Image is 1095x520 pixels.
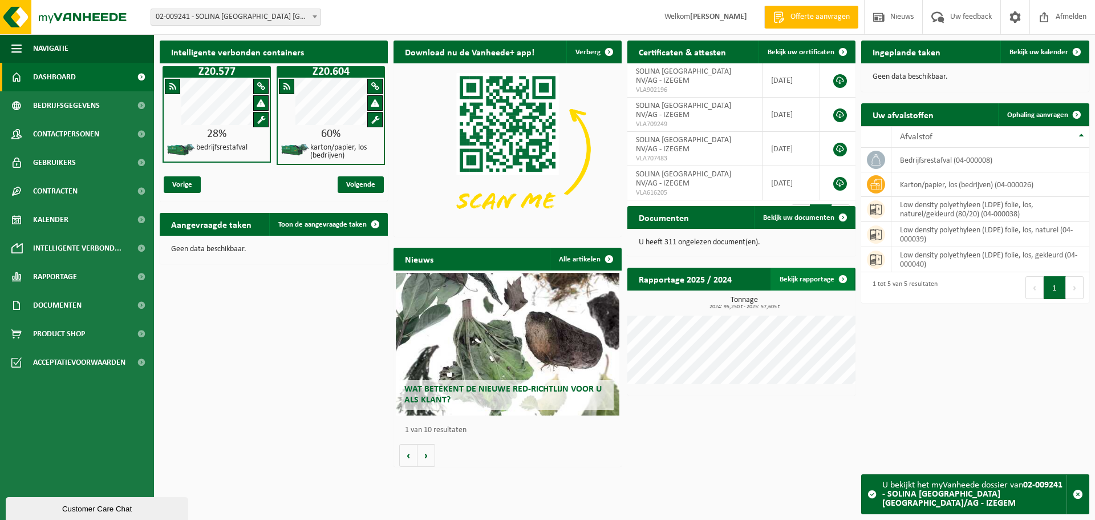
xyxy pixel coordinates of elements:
[399,444,417,467] button: Vorige
[1000,41,1088,63] a: Bekijk uw kalender
[33,148,76,177] span: Gebruikers
[636,120,753,129] span: VLA709249
[151,9,321,26] span: 02-009241 - SOLINA BELGIUM NV/AG - IZEGEM
[891,197,1089,222] td: low density polyethyleen (LDPE) folie, los, naturel/gekleurd (80/20) (04-000038)
[633,304,855,310] span: 2024: 95,250 t - 2025: 57,605 t
[394,63,622,235] img: Download de VHEPlus App
[165,66,268,78] h1: Z20.577
[882,481,1062,508] strong: 02-009241 - SOLINA [GEOGRAPHIC_DATA] [GEOGRAPHIC_DATA]/AG - IZEGEM
[167,143,195,157] img: HK-XZ-20-GN-01
[160,41,388,63] h2: Intelligente verbonden containers
[164,128,270,140] div: 28%
[404,385,602,405] span: Wat betekent de nieuwe RED-richtlijn voor u als klant?
[763,132,820,166] td: [DATE]
[6,495,190,520] iframe: chat widget
[575,49,601,56] span: Verberg
[417,444,435,467] button: Volgende
[1025,276,1044,299] button: Previous
[269,213,387,236] a: Toon de aangevraagde taken
[763,98,820,132] td: [DATE]
[873,73,1078,81] p: Geen data beschikbaar.
[763,166,820,200] td: [DATE]
[33,348,125,377] span: Acceptatievoorwaarden
[33,120,99,148] span: Contactpersonen
[33,91,100,120] span: Bedrijfsgegevens
[768,49,834,56] span: Bekijk uw certificaten
[33,234,121,263] span: Intelligente verbond...
[33,63,76,91] span: Dashboard
[396,273,619,416] a: Wat betekent de nieuwe RED-richtlijn voor u als klant?
[1009,49,1068,56] span: Bekijk uw kalender
[861,103,945,126] h2: Uw afvalstoffen
[550,248,620,271] a: Alle artikelen
[278,221,367,228] span: Toon de aangevraagde taken
[33,263,77,291] span: Rapportage
[764,6,858,29] a: Offerte aanvragen
[763,214,834,221] span: Bekijk uw documenten
[278,128,384,140] div: 60%
[33,177,78,205] span: Contracten
[636,136,731,154] span: SOLINA [GEOGRAPHIC_DATA] NV/AG - IZEGEM
[754,206,854,229] a: Bekijk uw documenten
[639,239,844,247] p: U heeft 311 ongelezen document(en).
[861,41,952,63] h2: Ingeplande taken
[882,475,1066,514] div: U bekijkt het myVanheede dossier van
[690,13,747,21] strong: [PERSON_NAME]
[891,247,1089,272] td: low density polyethyleen (LDPE) folie, los, gekleurd (04-000040)
[279,66,382,78] h1: Z20.604
[1007,111,1068,119] span: Ophaling aanvragen
[627,268,743,290] h2: Rapportage 2025 / 2024
[33,291,82,320] span: Documenten
[627,41,737,63] h2: Certificaten & attesten
[151,9,321,25] span: 02-009241 - SOLINA BELGIUM NV/AG - IZEGEM
[627,206,700,228] h2: Documenten
[310,144,380,160] h4: karton/papier, los (bedrijven)
[405,426,616,434] p: 1 van 10 resultaten
[171,245,376,253] p: Geen data beschikbaar.
[394,248,445,270] h2: Nieuws
[33,320,85,348] span: Product Shop
[763,63,820,98] td: [DATE]
[160,213,263,235] h2: Aangevraagde taken
[281,143,309,157] img: HK-XZ-20-GN-01
[33,34,68,63] span: Navigatie
[998,103,1088,126] a: Ophaling aanvragen
[633,296,855,310] h3: Tonnage
[900,132,932,142] span: Afvalstof
[394,41,546,63] h2: Download nu de Vanheede+ app!
[196,144,248,152] h4: bedrijfsrestafval
[164,176,201,193] span: Vorige
[1044,276,1066,299] button: 1
[1066,276,1084,299] button: Next
[33,205,68,234] span: Kalender
[788,11,853,23] span: Offerte aanvragen
[636,170,731,188] span: SOLINA [GEOGRAPHIC_DATA] NV/AG - IZEGEM
[867,275,938,300] div: 1 tot 5 van 5 resultaten
[759,41,854,63] a: Bekijk uw certificaten
[891,222,1089,247] td: low density polyethyleen (LDPE) folie, los, naturel (04-000039)
[636,154,753,163] span: VLA707483
[770,268,854,291] a: Bekijk rapportage
[636,67,731,85] span: SOLINA [GEOGRAPHIC_DATA] NV/AG - IZEGEM
[338,176,384,193] span: Volgende
[636,86,753,95] span: VLA902196
[636,188,753,197] span: VLA616205
[566,41,620,63] button: Verberg
[891,148,1089,172] td: bedrijfsrestafval (04-000008)
[636,102,731,119] span: SOLINA [GEOGRAPHIC_DATA] NV/AG - IZEGEM
[891,172,1089,197] td: karton/papier, los (bedrijven) (04-000026)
